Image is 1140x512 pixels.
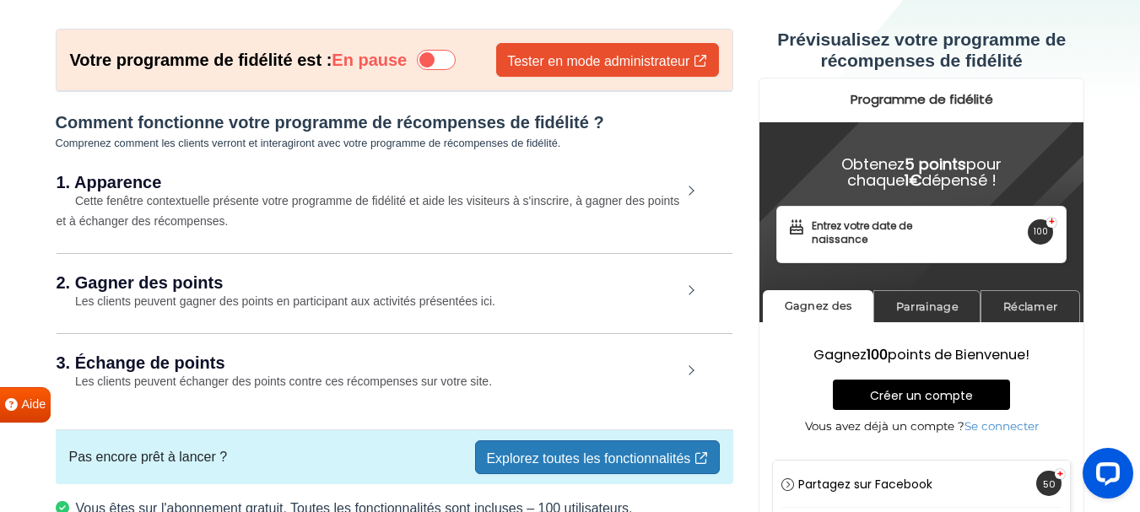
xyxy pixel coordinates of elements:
font: Comment fonctionne votre programme de récompenses de fidélité ? [56,113,604,132]
font: Les clients peuvent échanger des points contre ces récompenses sur votre site. [75,375,492,388]
font: Prévisualisez votre programme de récompenses de fidélité [777,30,1066,70]
font: 1€ [146,92,163,113]
font: Vous avez déjà un compte ? [46,342,206,355]
a: Créer un compte [74,302,251,332]
font: Pas encore prêt à lancer ? [69,450,228,464]
font: Cette fenêtre contextuelle présente votre programme de fidélité et aide les visiteurs à s'inscrir... [57,194,680,228]
font: Comprenez comment les clients verront et interagiront avec votre programme de récompenses de fidé... [56,137,561,149]
a: Se connecter [206,342,280,355]
font: Votre programme de fidélité est : [70,51,332,69]
font: Aide [21,397,46,411]
font: Obtenez [83,76,146,97]
font: points de Bienvenue! [129,267,271,287]
font: Parrainage [138,223,200,235]
font: 100 [108,267,129,287]
a: Explorez toutes les fonctionnalités [475,440,719,474]
font: Les clients peuvent gagner des points en participant aux activités présentées ici. [75,294,495,308]
a: Tester en mode administrateur [496,43,719,77]
font: 2. Gagner des points [57,273,224,292]
iframe: Widget de chat LiveChat [1069,441,1140,512]
font: pour chaque [89,76,244,114]
font: dépensé ! [163,92,238,113]
font: Gagnez des [26,222,94,234]
font: Réclamer [245,223,300,235]
font: Programme de fidélité [92,13,235,30]
font: Créer un compte [111,310,214,326]
font: Explorez toutes les fonctionnalités [486,451,690,466]
font: 5 points [146,76,208,97]
font: 1. Apparence [57,173,162,191]
font: En pause [332,51,407,69]
font: Gagnez [55,267,108,287]
font: Tester en mode administrateur [507,54,689,68]
font: 3. Échange de points [57,353,225,372]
